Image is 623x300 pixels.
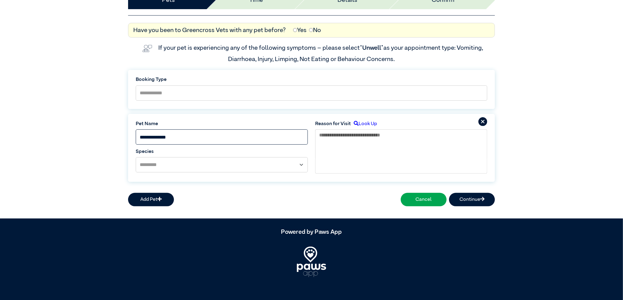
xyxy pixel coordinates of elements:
[136,76,487,83] label: Booking Type
[449,193,495,206] button: Continue
[315,120,351,128] label: Reason for Visit
[133,26,286,35] label: Have you been to Greencross Vets with any pet before?
[293,28,297,32] input: Yes
[360,45,383,51] span: “Unwell”
[128,193,174,206] button: Add Pet
[351,120,377,128] label: Look Up
[158,45,484,62] label: If your pet is experiencing any of the following symptoms – please select as your appointment typ...
[309,28,313,32] input: No
[140,42,155,55] img: vet
[293,26,307,35] label: Yes
[309,26,321,35] label: No
[136,120,308,128] label: Pet Name
[128,228,495,236] h5: Powered by Paws App
[136,148,308,155] label: Species
[297,247,326,277] img: PawsApp
[401,193,447,206] button: Cancel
